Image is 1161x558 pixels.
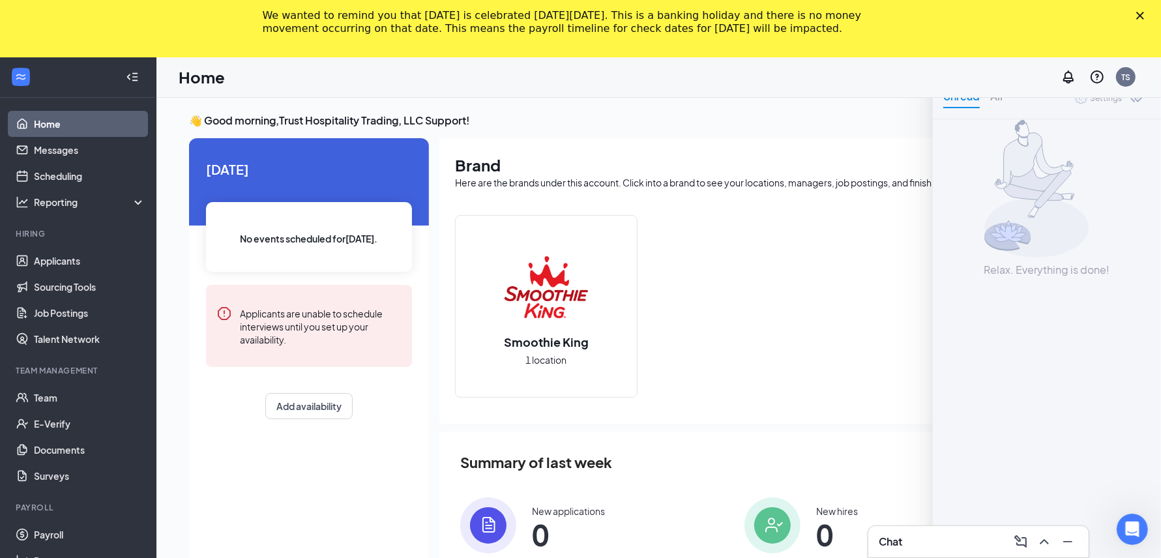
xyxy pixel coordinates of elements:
h1: Brand [455,154,1113,176]
svg: Notifications [1061,69,1076,85]
a: Documents [34,437,145,463]
div: TS [1121,72,1130,83]
span: No events scheduled for [DATE] . [241,231,378,246]
a: E-Verify [34,411,145,437]
div: Relax. Everything is done! [984,263,1110,276]
button: Minimize [1057,531,1078,552]
div: Team Management [16,365,143,376]
button: Add availability [265,393,353,419]
h2: Smoothie King [491,334,602,350]
div: Close [1136,12,1149,20]
span: Summary of last week [460,451,612,474]
button: ChevronUp [1034,531,1055,552]
svg: ChevronUp [1036,534,1052,550]
div: Here are the brands under this account. Click into a brand to see your locations, managers, job p... [455,176,1113,189]
h3: 👋 Good morning, Trust Hospitality Trading, LLC Support ! [189,113,1128,128]
img: icon [744,497,801,553]
svg: Minimize [1060,534,1076,550]
a: Talent Network [34,326,145,352]
svg: ComposeMessage [1013,534,1029,550]
div: Applicants are unable to schedule interviews until you set up your availability. [240,306,402,346]
div: Payroll [16,502,143,513]
div: Settings [1090,92,1122,105]
a: Scheduling [34,163,145,189]
a: Applicants [34,248,145,274]
img: Smoothie King [505,245,588,329]
div: Hiring [16,228,143,239]
div: Reporting [34,196,146,209]
div: Unread [943,88,980,108]
div: We wanted to remind you that [DATE] is celebrated [DATE][DATE]. This is a banking holiday and the... [263,9,878,35]
svg: Collapse [126,70,139,83]
h1: Home [179,66,225,88]
a: Messages [34,137,145,163]
a: Surveys [34,463,145,489]
button: ComposeMessage [1010,531,1031,552]
a: Team [34,385,145,411]
a: Job Postings [34,300,145,326]
iframe: Intercom live chat [1117,514,1148,545]
a: Payroll [34,521,145,548]
span: 1 location [526,353,567,367]
a: Sourcing Tools [34,274,145,300]
div: All [990,88,1003,108]
svg: Analysis [16,196,29,209]
svg: WorkstreamLogo [14,70,27,83]
span: 0 [816,523,858,546]
span: 0 [532,523,605,546]
img: Relax [984,119,1089,258]
h3: Chat [879,535,902,549]
div: New hires [816,505,858,518]
svg: Error [216,306,232,321]
svg: QuestionInfo [1089,69,1105,85]
div: New applications [532,505,605,518]
a: Home [34,111,145,137]
img: icon [460,497,516,553]
span: [DATE] [206,159,412,179]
